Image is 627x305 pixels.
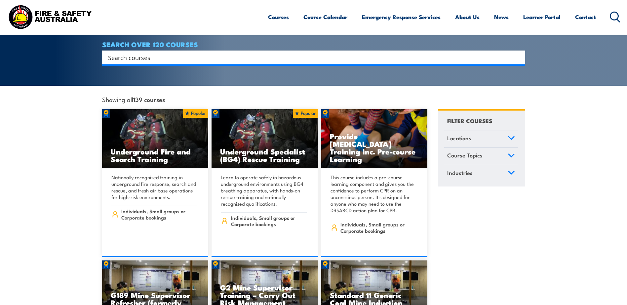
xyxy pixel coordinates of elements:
[523,8,561,26] a: Learner Portal
[444,148,518,165] a: Course Topics
[268,8,289,26] a: Courses
[111,174,197,200] p: Nationally recognised training in underground fire response, search and rescue, and fresh air bas...
[231,215,307,227] span: Individuals, Small groups or Corporate bookings
[212,109,318,169] a: Underground Specialist (BG4) Rescue Training
[321,109,428,169] a: Provide [MEDICAL_DATA] Training inc. Pre-course Learning
[362,8,441,26] a: Emergency Response Services
[321,109,428,169] img: Low Voltage Rescue and Provide CPR
[494,8,509,26] a: News
[102,109,209,169] a: Underground Fire and Search Training
[447,168,473,177] span: Industries
[102,109,209,169] img: Underground mine rescue
[102,96,165,103] span: Showing all
[455,8,480,26] a: About Us
[447,134,471,143] span: Locations
[212,109,318,169] img: Underground mine rescue
[340,221,416,234] span: Individuals, Small groups or Corporate bookings
[121,208,197,220] span: Individuals, Small groups or Corporate bookings
[109,53,512,62] form: Search form
[330,132,419,163] h3: Provide [MEDICAL_DATA] Training inc. Pre-course Learning
[447,116,492,125] h4: FILTER COURSES
[220,148,309,163] h3: Underground Specialist (BG4) Rescue Training
[444,165,518,182] a: Industries
[331,174,416,214] p: This course includes a pre-course learning component and gives you the confidence to perform CPR ...
[111,148,200,163] h3: Underground Fire and Search Training
[108,52,511,62] input: Search input
[447,151,483,160] span: Course Topics
[575,8,596,26] a: Contact
[221,174,307,207] p: Learn to operate safely in hazardous underground environments using BG4 breathing apparatus, with...
[514,53,523,62] button: Search magnifier button
[303,8,347,26] a: Course Calendar
[102,41,525,48] h4: SEARCH OVER 120 COURSES
[133,95,165,104] strong: 139 courses
[444,130,518,148] a: Locations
